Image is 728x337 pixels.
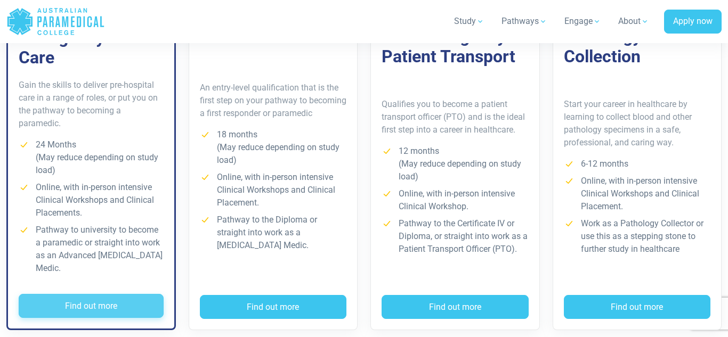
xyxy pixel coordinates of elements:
[382,217,529,256] li: Pathway to the Certificate IV or Diploma, or straight into work as a Patient Transport Officer (P...
[200,81,347,120] p: An entry-level qualification that is the first step on your pathway to becoming a first responder...
[19,138,164,177] li: 24 Months (May reduce depending on study load)
[564,98,711,149] p: Start your career in healthcare by learning to collect blood and other pathology specimens in a s...
[382,145,529,183] li: 12 months (May reduce depending on study load)
[200,171,347,209] li: Online, with in-person intensive Clinical Workshops and Clinical Placement.
[564,295,711,319] button: Find out more
[19,224,164,275] li: Pathway to university to become a paramedic or straight into work as an Advanced [MEDICAL_DATA] M...
[200,128,347,167] li: 18 months (May reduce depending on study load)
[200,295,347,319] button: Find out more
[19,294,164,318] button: Find out more
[19,79,164,130] p: Gain the skills to deliver pre-hospital care in a range of roles, or put you on the pathway to be...
[382,98,529,136] p: Qualifies you to become a patient transport officer (PTO) and is the ideal first step into a care...
[564,175,711,213] li: Online, with in-person intensive Clinical Workshops and Clinical Placement.
[564,158,711,170] li: 6-12 months
[564,217,711,256] li: Work as a Pathology Collector or use this as a stepping stone to further study in healthcare
[382,295,529,319] button: Find out more
[382,187,529,213] li: Online, with in-person intensive Clinical Workshop.
[200,213,347,252] li: Pathway to the Diploma or straight into work as a [MEDICAL_DATA] Medic.
[19,181,164,219] li: Online, with in-person intensive Clinical Workshops and Clinical Placements.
